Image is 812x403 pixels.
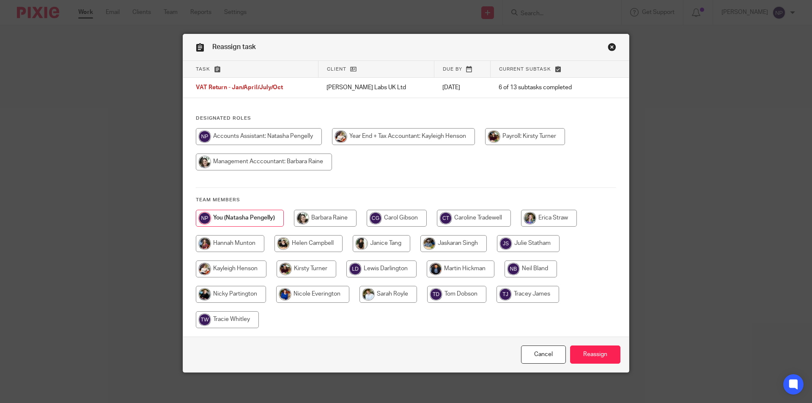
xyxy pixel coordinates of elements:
[490,78,598,98] td: 6 of 13 subtasks completed
[608,43,616,54] a: Close this dialog window
[570,345,620,364] input: Reassign
[212,44,256,50] span: Reassign task
[326,83,425,92] p: [PERSON_NAME] Labs UK Ltd
[196,197,616,203] h4: Team members
[196,67,210,71] span: Task
[499,67,551,71] span: Current subtask
[196,85,283,91] span: VAT Return - Jan/April/July/Oct
[521,345,566,364] a: Close this dialog window
[442,83,482,92] p: [DATE]
[443,67,462,71] span: Due by
[327,67,346,71] span: Client
[196,115,616,122] h4: Designated Roles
